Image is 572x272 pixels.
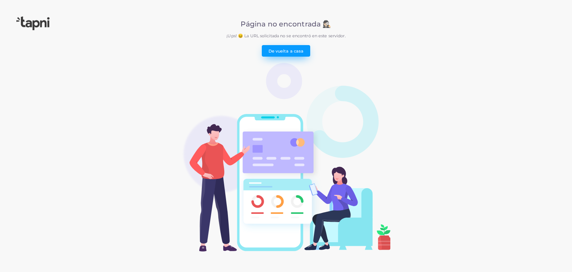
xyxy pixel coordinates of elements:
font: ¡Ups! 😖 La URL solicitada no se encontró en este servidor. [226,33,345,38]
img: logo [16,16,50,30]
img: Página de error [181,63,391,252]
font: Página no encontrada 🕵🏻‍♀️ [241,20,331,28]
a: De vuelta a casa [262,45,310,57]
font: De vuelta a casa [268,48,304,53]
